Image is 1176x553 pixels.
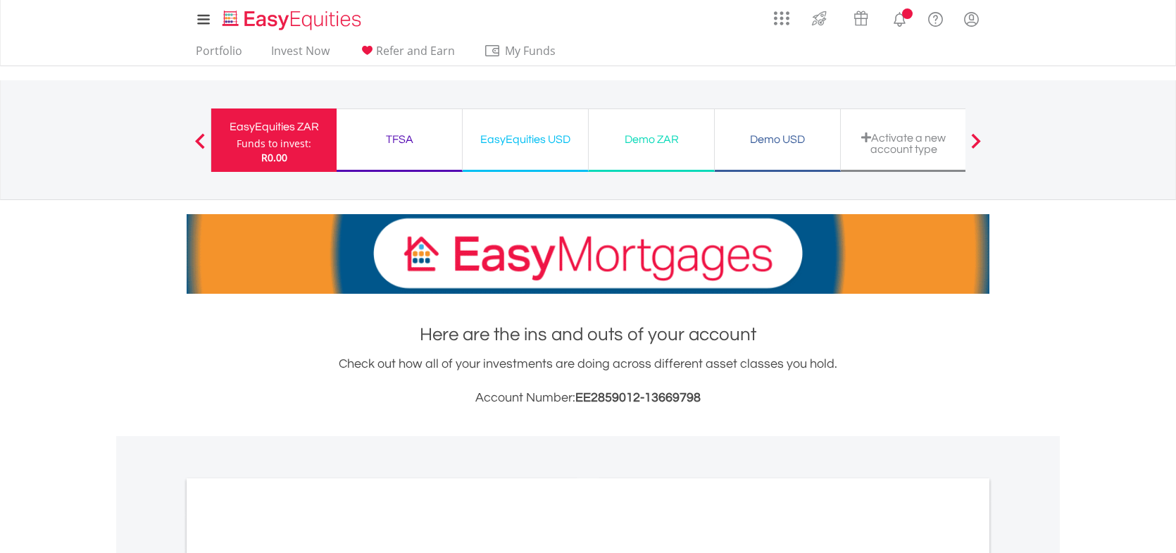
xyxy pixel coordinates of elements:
div: Activate a new account type [849,132,958,155]
a: Notifications [882,4,918,32]
span: EE2859012-13669798 [575,391,701,404]
a: Invest Now [265,44,335,66]
a: Refer and Earn [353,44,461,66]
div: Demo USD [723,130,832,149]
div: Demo ZAR [597,130,706,149]
div: Check out how all of your investments are doing across different asset classes you hold. [187,354,989,408]
a: Vouchers [840,4,882,30]
a: Portfolio [190,44,248,66]
span: My Funds [484,42,576,60]
div: TFSA [345,130,453,149]
a: Home page [217,4,367,32]
a: My Profile [953,4,989,35]
a: AppsGrid [765,4,799,26]
div: Funds to invest: [237,137,311,151]
h3: Account Number: [187,388,989,408]
a: FAQ's and Support [918,4,953,32]
img: EasyEquities_Logo.png [220,8,367,32]
div: EasyEquities USD [471,130,580,149]
div: EasyEquities ZAR [220,117,328,137]
span: R0.00 [261,151,287,164]
img: thrive-v2.svg [808,7,831,30]
span: Refer and Earn [376,43,455,58]
img: grid-menu-icon.svg [774,11,789,26]
img: EasyMortage Promotion Banner [187,214,989,294]
h1: Here are the ins and outs of your account [187,322,989,347]
img: vouchers-v2.svg [849,7,872,30]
